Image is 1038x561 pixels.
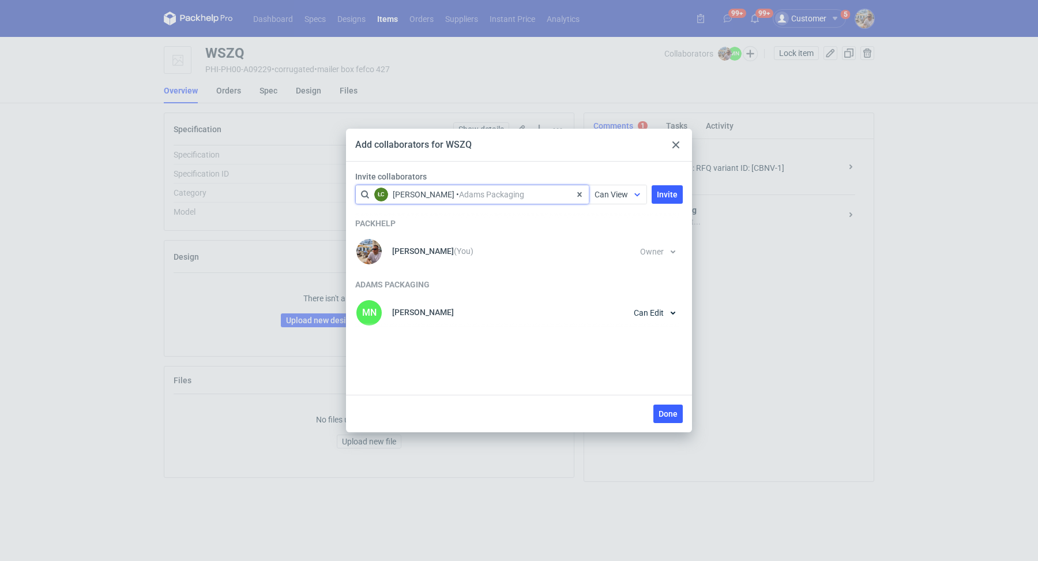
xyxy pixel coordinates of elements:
[652,185,683,204] button: Invite
[356,300,382,326] figcaption: MN
[393,189,524,200] div: Łukasz Czaprański • Adams Packaging (lukasz.czapranski@adamsbox.com.pl)
[392,308,454,317] p: [PERSON_NAME]
[595,190,628,199] span: Can View
[355,218,680,229] h3: Packhelp
[657,190,678,199] span: Invite
[392,246,473,256] p: [PERSON_NAME]
[355,299,383,327] div: Małgorzata Nowotna
[640,248,664,256] span: Owner
[374,188,388,201] div: Łukasz Czaprański
[374,188,388,201] figcaption: ŁC
[629,304,680,322] button: Can Edit
[459,190,524,199] span: Adams Packaging
[659,410,678,418] span: Done
[355,279,680,290] h3: Adams Packaging
[356,239,382,264] img: Michał Palasek
[454,246,473,256] small: (You)
[635,242,680,261] button: Owner
[653,405,683,423] button: Done
[634,309,664,317] span: Can Edit
[355,171,687,182] label: Invite collaborators
[355,238,383,265] div: Michał Palasek
[355,139,472,151] div: Add collaborators for WSZQ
